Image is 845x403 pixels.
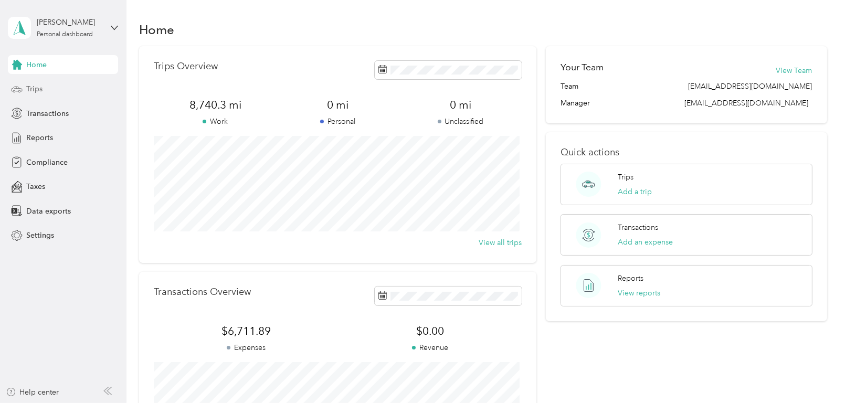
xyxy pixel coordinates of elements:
[26,83,43,94] span: Trips
[139,24,174,35] h1: Home
[479,237,522,248] button: View all trips
[689,81,812,92] span: [EMAIL_ADDRESS][DOMAIN_NAME]
[6,387,59,398] button: Help center
[618,222,658,233] p: Transactions
[26,181,45,192] span: Taxes
[618,237,673,248] button: Add an expense
[618,186,652,197] button: Add a trip
[561,98,590,109] span: Manager
[26,132,53,143] span: Reports
[277,116,399,127] p: Personal
[277,98,399,112] span: 0 mi
[26,206,71,217] span: Data exports
[26,157,68,168] span: Compliance
[154,324,337,338] span: $6,711.89
[154,342,337,353] p: Expenses
[37,17,102,28] div: [PERSON_NAME]
[618,288,660,299] button: View reports
[618,172,633,183] p: Trips
[338,324,522,338] span: $0.00
[399,98,522,112] span: 0 mi
[154,287,251,298] p: Transactions Overview
[37,31,93,38] div: Personal dashboard
[561,81,578,92] span: Team
[561,147,812,158] p: Quick actions
[399,116,522,127] p: Unclassified
[154,116,277,127] p: Work
[26,230,54,241] span: Settings
[338,342,522,353] p: Revenue
[154,61,218,72] p: Trips Overview
[26,108,69,119] span: Transactions
[154,98,277,112] span: 8,740.3 mi
[786,344,845,403] iframe: Everlance-gr Chat Button Frame
[26,59,47,70] span: Home
[685,99,809,108] span: [EMAIL_ADDRESS][DOMAIN_NAME]
[776,65,812,76] button: View Team
[561,61,604,74] h2: Your Team
[618,273,643,284] p: Reports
